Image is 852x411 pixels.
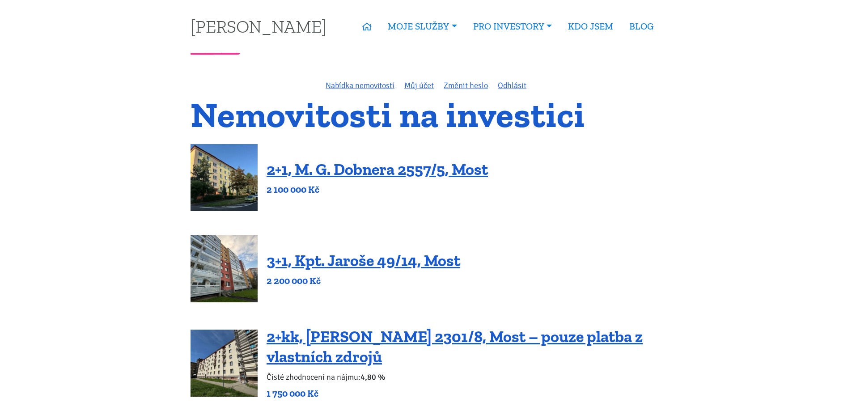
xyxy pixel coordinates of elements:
a: Nabídka nemovitostí [326,81,394,90]
a: KDO JSEM [560,16,621,37]
a: BLOG [621,16,661,37]
a: Změnit heslo [444,81,488,90]
b: 4,80 % [360,372,385,382]
a: 2+kk, [PERSON_NAME] 2301/8, Most – pouze platba z vlastních zdrojů [267,327,643,366]
p: 2 200 000 Kč [267,275,460,287]
a: Můj účet [404,81,434,90]
p: 1 750 000 Kč [267,387,661,400]
a: 3+1, Kpt. Jaroše 49/14, Most [267,251,460,270]
a: MOJE SLUŽBY [380,16,465,37]
a: [PERSON_NAME] [191,17,326,35]
a: PRO INVESTORY [465,16,560,37]
p: Čisté zhodnocení na nájmu: [267,371,661,383]
a: 2+1, M. G. Dobnera 2557/5, Most [267,160,488,179]
h1: Nemovitosti na investici [191,100,661,130]
p: 2 100 000 Kč [267,183,488,196]
a: Odhlásit [498,81,526,90]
